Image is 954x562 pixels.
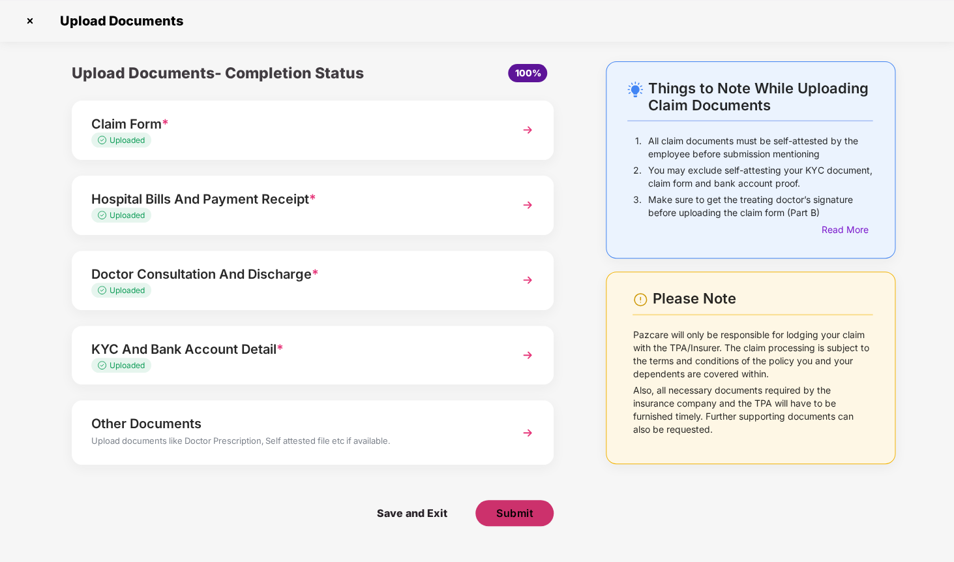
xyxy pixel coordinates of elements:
[648,80,872,114] div: Things to Note While Uploading Claim Documents
[98,286,110,294] img: svg+xml;base64,PHN2ZyB4bWxucz0iaHR0cDovL3d3dy53My5vcmcvMjAwMC9zdmciIHdpZHRoPSIxMy4zMzMiIGhlaWdodD...
[516,268,539,292] img: svg+xml;base64,PHN2ZyBpZD0iTmV4dCIgeG1sbnM9Imh0dHA6Ly93d3cudzMub3JnLzIwMDAvc3ZnIiB3aWR0aD0iMzYiIG...
[516,421,539,445] img: svg+xml;base64,PHN2ZyBpZD0iTmV4dCIgeG1sbnM9Imh0dHA6Ly93d3cudzMub3JnLzIwMDAvc3ZnIiB3aWR0aD0iMzYiIG...
[110,210,145,220] span: Uploaded
[633,328,872,381] p: Pazcare will only be responsible for lodging your claim with the TPA/Insurer. The claim processin...
[516,118,539,142] img: svg+xml;base64,PHN2ZyBpZD0iTmV4dCIgeG1sbnM9Imh0dHA6Ly93d3cudzMub3JnLzIwMDAvc3ZnIiB3aWR0aD0iMzYiIG...
[91,264,498,285] div: Doctor Consultation And Discharge
[653,290,872,307] div: Please Note
[91,189,498,210] div: Hospital Bills And Payment Receipt
[633,292,648,307] img: svg+xml;base64,PHN2ZyBpZD0iV2FybmluZ18tXzI0eDI0IiBkYXRhLW5hbWU9Ildhcm5pbmcgLSAyNHgyNCIgeG1sbnM9Im...
[91,339,498,360] div: KYC And Bank Account Detail
[364,500,460,526] span: Save and Exit
[648,134,872,161] p: All claim documents must be self-attested by the employee before submission mentioning
[635,134,642,161] p: 1.
[514,67,541,78] span: 100%
[633,384,872,436] p: Also, all necessary documents required by the insurance company and the TPA will have to be furni...
[91,413,498,434] div: Other Documents
[516,343,539,367] img: svg+xml;base64,PHN2ZyBpZD0iTmV4dCIgeG1sbnM9Imh0dHA6Ly93d3cudzMub3JnLzIwMDAvc3ZnIiB3aWR0aD0iMzYiIG...
[516,193,539,217] img: svg+xml;base64,PHN2ZyBpZD0iTmV4dCIgeG1sbnM9Imh0dHA6Ly93d3cudzMub3JnLzIwMDAvc3ZnIiB3aWR0aD0iMzYiIG...
[72,61,393,85] div: Upload Documents- Completion Status
[633,164,642,190] p: 2.
[822,223,872,237] div: Read More
[110,135,145,145] span: Uploaded
[110,360,145,370] span: Uploaded
[91,114,498,134] div: Claim Form
[633,193,642,219] p: 3.
[47,13,190,29] span: Upload Documents
[110,285,145,295] span: Uploaded
[98,211,110,219] img: svg+xml;base64,PHN2ZyB4bWxucz0iaHR0cDovL3d3dy53My5vcmcvMjAwMC9zdmciIHdpZHRoPSIxMy4zMzMiIGhlaWdodD...
[91,434,498,451] div: Upload documents like Doctor Prescription, Self attested file etc if available.
[98,136,110,144] img: svg+xml;base64,PHN2ZyB4bWxucz0iaHR0cDovL3d3dy53My5vcmcvMjAwMC9zdmciIHdpZHRoPSIxMy4zMzMiIGhlaWdodD...
[627,82,643,97] img: svg+xml;base64,PHN2ZyB4bWxucz0iaHR0cDovL3d3dy53My5vcmcvMjAwMC9zdmciIHdpZHRoPSIyNC4wOTMiIGhlaWdodD...
[648,193,872,219] p: Make sure to get the treating doctor’s signature before uploading the claim form (Part B)
[98,361,110,369] img: svg+xml;base64,PHN2ZyB4bWxucz0iaHR0cDovL3d3dy53My5vcmcvMjAwMC9zdmciIHdpZHRoPSIxMy4zMzMiIGhlaWdodD...
[20,10,40,31] img: svg+xml;base64,PHN2ZyBpZD0iQ3Jvc3MtMzJ4MzIiIHhtbG5zPSJodHRwOi8vd3d3LnczLm9yZy8yMDAwL3N2ZyIgd2lkdG...
[475,500,554,526] button: Submit
[648,164,872,190] p: You may exclude self-attesting your KYC document, claim form and bank account proof.
[496,506,533,520] span: Submit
